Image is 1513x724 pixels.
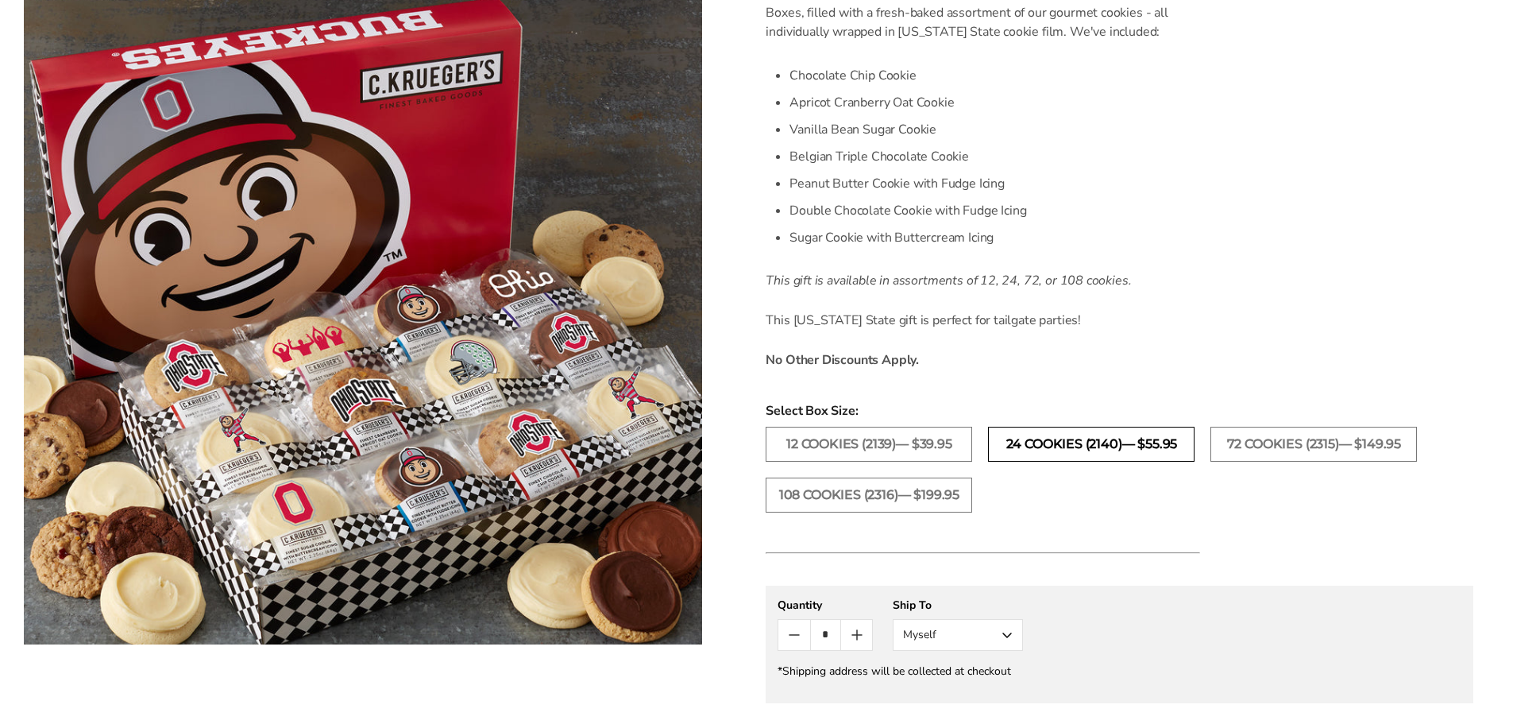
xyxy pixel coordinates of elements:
[789,170,1200,197] li: Peanut Butter Cookie with Fudge Icing
[841,620,872,650] button: Count plus
[766,401,1473,420] span: Select Box Size:
[766,478,972,513] label: 108 Cookies (2316)— $199.95
[766,586,1473,703] gfm-form: New recipient
[988,427,1195,462] label: 24 Cookies (2140)— $55.95
[766,351,919,369] strong: No Other Discounts Apply.
[789,116,1200,143] li: Vanilla Bean Sugar Cookie
[778,598,873,613] div: Quantity
[893,598,1023,613] div: Ship To
[789,62,1200,89] li: Chocolate Chip Cookie
[789,224,1200,251] li: Sugar Cookie with Buttercream Icing
[766,427,972,462] label: 12 Cookies (2139)— $39.95
[789,89,1200,116] li: Apricot Cranberry Oat Cookie
[766,272,1131,289] em: This gift is available in assortments of 12, 24, 72, or 108 cookies.
[810,620,841,650] input: Quantity
[766,311,1200,330] p: This [US_STATE] State gift is perfect for tailgate parties!
[1210,427,1417,462] label: 72 Cookies (2315)— $149.95
[789,143,1200,170] li: Belgian Triple Chocolate Cookie
[789,197,1200,224] li: Double Chocolate Cookie with Fudge Icing
[778,664,1461,679] div: *Shipping address will be collected at checkout
[778,620,809,650] button: Count minus
[893,619,1023,651] button: Myself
